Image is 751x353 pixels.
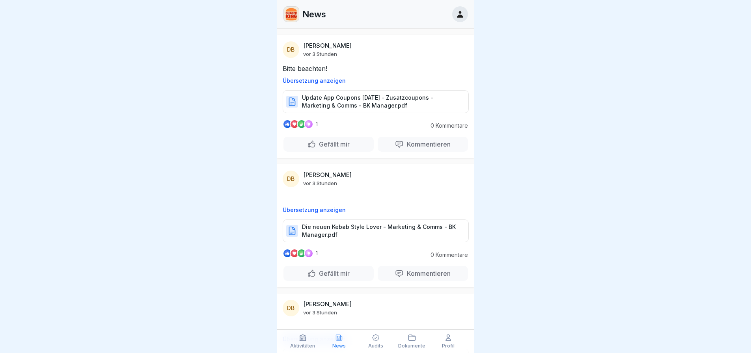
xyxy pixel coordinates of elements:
img: w2f18lwxr3adf3talrpwf6id.png [284,7,299,22]
p: Gefällt mir [316,140,350,148]
div: DB [283,171,299,187]
p: vor 3 Stunden [303,180,337,186]
p: 0 Kommentare [425,123,468,129]
p: 1 [316,250,318,256]
p: Profil [442,343,455,349]
p: Audits [368,343,383,349]
p: News [332,343,346,349]
p: [PERSON_NAME] [303,301,352,308]
a: Update App Coupons [DATE] - Zusatzcoupons - Marketing & Comms - BK Manager.pdf [283,101,469,109]
p: 1 [316,121,318,127]
p: News [302,9,326,19]
p: Die neuen Kebab Style Lover - Marketing & Comms - BK Manager.pdf [302,223,460,239]
div: DB [283,300,299,316]
p: Kommentieren [404,140,451,148]
p: Dokumente [398,343,425,349]
p: [PERSON_NAME] [303,42,352,49]
p: Update App Coupons [DATE] - Zusatzcoupons - Marketing & Comms - BK Manager.pdf [302,94,460,110]
p: Bitte beachten! [283,64,469,73]
p: vor 3 Stunden [303,309,337,316]
p: Gefällt mir [316,269,350,277]
p: Kommentieren [404,269,451,277]
div: DB [283,41,299,58]
p: Übersetzung anzeigen [283,207,469,213]
p: vor 3 Stunden [303,51,337,57]
p: [PERSON_NAME] [303,171,352,178]
p: Übersetzung anzeigen [283,78,469,84]
a: Die neuen Kebab Style Lover - Marketing & Comms - BK Manager.pdf [283,230,469,238]
p: 0 Kommentare [425,252,468,258]
p: Aktivitäten [290,343,315,349]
